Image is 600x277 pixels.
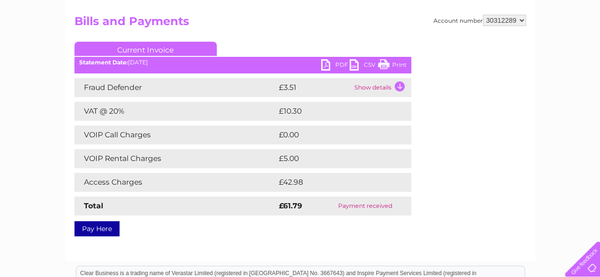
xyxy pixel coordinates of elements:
a: Water [433,40,451,47]
a: Pay Here [74,221,120,236]
td: £0.00 [277,125,389,144]
td: Fraud Defender [74,78,277,97]
img: logo.png [21,25,69,54]
td: VAT @ 20% [74,102,277,121]
a: 0333 014 3131 [421,5,487,17]
td: Access Charges [74,173,277,192]
a: Blog [517,40,531,47]
div: Clear Business is a trading name of Verastar Limited (registered in [GEOGRAPHIC_DATA] No. 3667643... [76,5,525,46]
td: £42.98 [277,173,392,192]
td: £10.30 [277,102,391,121]
a: CSV [350,59,378,73]
td: Payment received [320,197,411,215]
td: VOIP Call Charges [74,125,277,144]
a: Contact [537,40,560,47]
td: £3.51 [277,78,352,97]
a: Energy [457,40,478,47]
strong: Total [84,201,103,210]
td: Show details [352,78,411,97]
a: Log out [569,40,591,47]
a: PDF [321,59,350,73]
a: Telecoms [483,40,512,47]
div: [DATE] [74,59,411,66]
div: Account number [434,15,526,26]
td: £5.00 [277,149,389,168]
a: Print [378,59,406,73]
td: VOIP Rental Charges [74,149,277,168]
strong: £61.79 [279,201,302,210]
h2: Bills and Payments [74,15,526,33]
b: Statement Date: [79,59,128,66]
a: Current Invoice [74,42,217,56]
